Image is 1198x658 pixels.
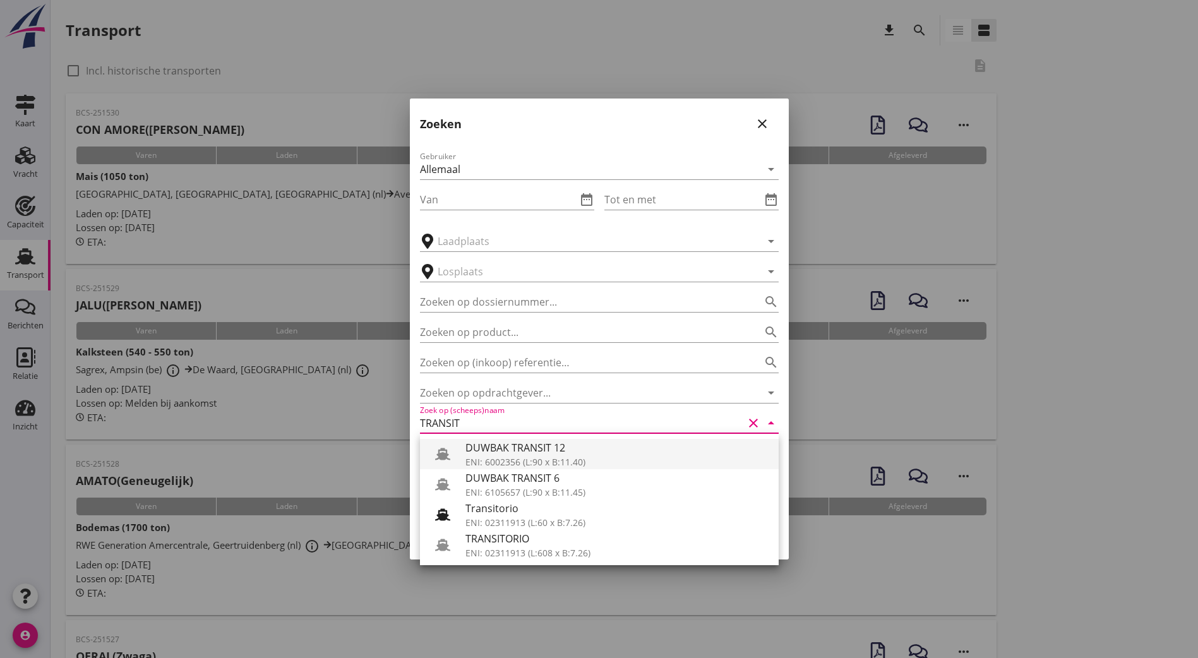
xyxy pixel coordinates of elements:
i: arrow_drop_down [764,385,779,400]
h2: Zoeken [420,116,462,133]
div: ENI: 02311913 (L:60 x B:7.26) [465,516,769,529]
div: DUWBAK TRANSIT 6 [465,470,769,486]
i: search [764,355,779,370]
i: arrow_drop_down [764,416,779,431]
input: Van [420,189,577,210]
i: arrow_drop_down [764,264,779,279]
i: arrow_drop_down [764,162,779,177]
i: search [764,294,779,309]
i: close [755,116,770,131]
input: Zoeken op (inkoop) referentie… [420,352,743,373]
div: DUWBAK TRANSIT 12 [465,440,769,455]
div: Allemaal [420,164,460,175]
i: date_range [579,192,594,207]
input: Zoeken op dossiernummer... [420,292,743,312]
div: TRANSITORIO [465,531,769,546]
i: search [764,325,779,340]
input: Losplaats [438,261,743,282]
div: Transitorio [465,501,769,516]
div: ENI: 6002356 (L:90 x B:11.40) [465,455,769,469]
i: date_range [764,192,779,207]
input: Zoeken op opdrachtgever... [420,383,743,403]
i: arrow_drop_down [764,234,779,249]
div: ENI: 02311913 (L:608 x B:7.26) [465,546,769,559]
input: Laadplaats [438,231,743,251]
input: Zoeken op product... [420,322,743,342]
input: Tot en met [604,189,761,210]
i: clear [746,416,761,431]
input: Zoek op (scheeps)naam [420,413,743,433]
div: ENI: 6105657 (L:90 x B:11.45) [465,486,769,499]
